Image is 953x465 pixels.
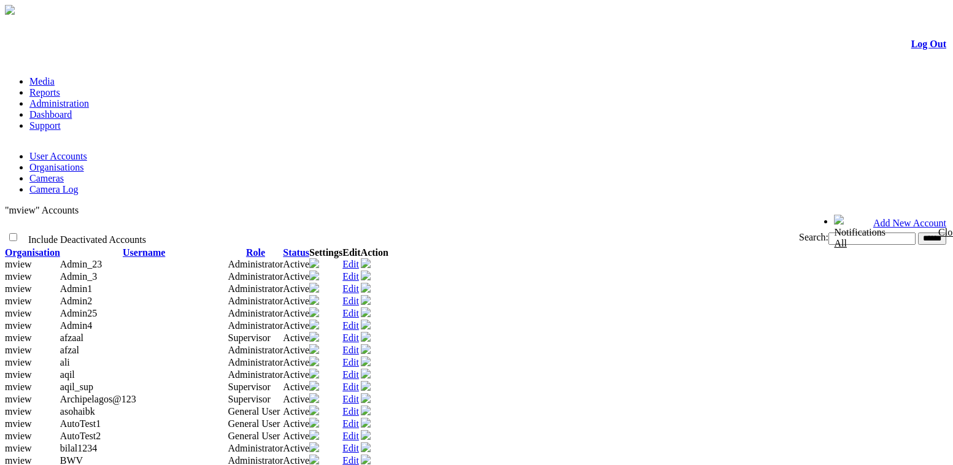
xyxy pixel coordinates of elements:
span: mview [5,332,32,343]
td: Administrator [228,271,284,283]
a: Deactivate [361,407,371,417]
img: camera24.png [309,381,319,391]
a: Edit [342,259,359,269]
img: camera24.png [309,405,319,415]
img: user-active-green-icon.svg [361,418,371,428]
span: afzal [60,345,79,355]
img: camera24.png [309,320,319,329]
img: user-active-green-icon.svg [361,271,371,280]
a: Deactivate [361,284,371,294]
span: mview [5,394,32,404]
span: aqil_sup [60,382,93,392]
a: Edit [342,296,359,306]
td: Active [283,418,309,430]
div: Notifications [834,227,922,249]
a: Deactivate [361,431,371,442]
img: camera24.png [309,271,319,280]
img: user-active-green-icon.svg [361,405,371,415]
td: Supervisor [228,393,284,405]
a: Deactivate [361,419,371,429]
img: user-active-green-icon.svg [361,430,371,440]
span: Admin25 [60,308,97,318]
span: Admin2 [60,296,92,306]
a: Deactivate [361,358,371,368]
td: Administrator [228,442,284,455]
span: "mview" Accounts [5,205,79,215]
td: General User [228,430,284,442]
td: Active [283,332,309,344]
img: user-active-green-icon.svg [361,283,371,293]
a: Deactivate [361,321,371,331]
a: Edit [342,369,359,380]
span: bilal1234 [60,443,97,453]
a: Support [29,120,61,131]
td: Active [283,307,309,320]
a: Edit [342,320,359,331]
a: Edit [342,382,359,392]
span: asohaibk [60,406,95,417]
span: mview [5,431,32,441]
a: Deactivate [361,309,371,319]
a: Deactivate [361,370,371,380]
img: camera24.png [309,332,319,342]
th: Action [361,247,388,258]
span: mview [5,382,32,392]
a: Log Out [911,39,946,49]
img: camera24.png [309,442,319,452]
span: mview [5,357,32,367]
span: Admin1 [60,283,92,294]
th: Settings [309,247,342,258]
img: user-active-green-icon.svg [361,455,371,464]
a: Edit [342,271,359,282]
a: Edit [342,418,359,429]
img: camera24.png [309,393,319,403]
span: Archipelagos@123 [60,394,136,404]
a: Status [283,247,309,258]
span: mview [5,443,32,453]
td: Administrator [228,320,284,332]
img: user-active-green-icon.svg [361,393,371,403]
td: Active [283,344,309,356]
span: mview [5,418,32,429]
a: Deactivate [361,272,371,282]
a: Media [29,76,55,86]
a: Deactivate [361,259,371,270]
span: mview [5,308,32,318]
a: Deactivate [361,345,371,356]
img: user-active-green-icon.svg [361,369,371,379]
td: Administrator [228,258,284,271]
span: Admin_23 [60,259,102,269]
span: afzaal [60,332,83,343]
img: user-active-green-icon.svg [361,381,371,391]
td: Active [283,430,309,442]
a: Deactivate [361,394,371,405]
td: Active [283,295,309,307]
img: user-active-green-icon.svg [361,295,371,305]
a: Edit [342,357,359,367]
a: User Accounts [29,151,87,161]
th: Edit [342,247,360,258]
a: Deactivate [361,382,371,393]
td: Active [283,393,309,405]
a: Edit [342,394,359,404]
td: General User [228,405,284,418]
td: Administrator [228,295,284,307]
td: Administrator [228,369,284,381]
span: Admin4 [60,320,92,331]
img: camera24.png [309,283,319,293]
a: Dashboard [29,109,72,120]
span: Include Deactivated Accounts [28,234,146,245]
div: Search: [465,232,946,245]
span: Welcome, afzaal (Supervisor) [715,215,810,225]
a: Edit [342,345,359,355]
img: user-active-green-icon.svg [361,356,371,366]
img: camera24.png [309,295,319,305]
a: Username [123,247,165,258]
a: Edit [342,283,359,294]
span: mview [5,271,32,282]
td: Active [283,369,309,381]
a: Organisations [29,162,84,172]
img: camera24.png [309,418,319,428]
span: mview [5,406,32,417]
a: Deactivate [361,444,371,454]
